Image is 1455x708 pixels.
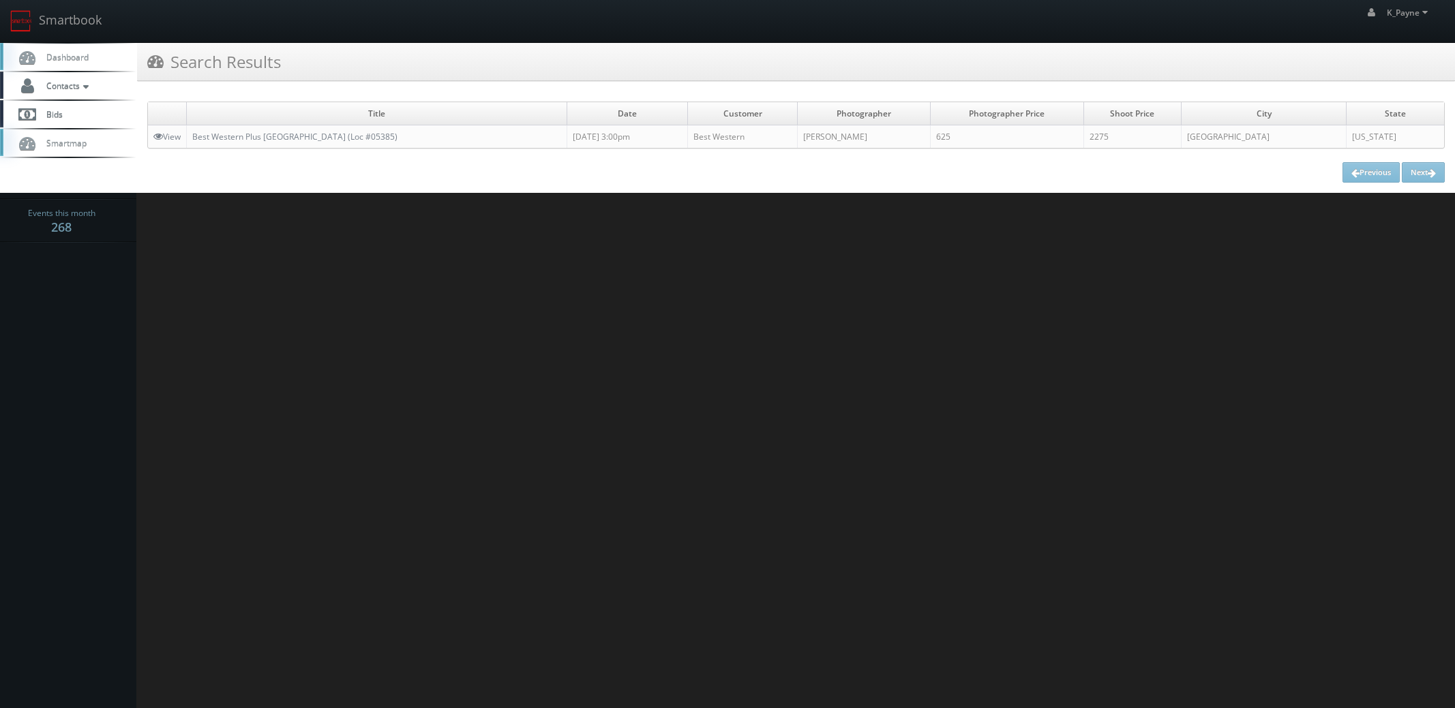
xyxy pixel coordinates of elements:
[40,51,89,63] span: Dashboard
[567,125,687,149] td: [DATE] 3:00pm
[40,80,92,91] span: Contacts
[40,137,87,149] span: Smartmap
[51,219,72,235] strong: 268
[1182,102,1347,125] td: City
[147,50,281,74] h3: Search Results
[10,10,32,32] img: smartbook-logo.png
[28,206,95,220] span: Events this month
[687,102,797,125] td: Customer
[931,102,1084,125] td: Photographer Price
[798,102,931,125] td: Photographer
[1182,125,1347,149] td: [GEOGRAPHIC_DATA]
[187,102,567,125] td: Title
[153,131,181,142] a: View
[1083,125,1182,149] td: 2275
[1083,102,1182,125] td: Shoot Price
[567,102,687,125] td: Date
[687,125,797,149] td: Best Western
[798,125,931,149] td: [PERSON_NAME]
[931,125,1084,149] td: 625
[1347,125,1444,149] td: [US_STATE]
[40,108,63,120] span: Bids
[192,131,397,142] a: Best Western Plus [GEOGRAPHIC_DATA] (Loc #05385)
[1347,102,1444,125] td: State
[1387,7,1432,18] span: K_Payne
